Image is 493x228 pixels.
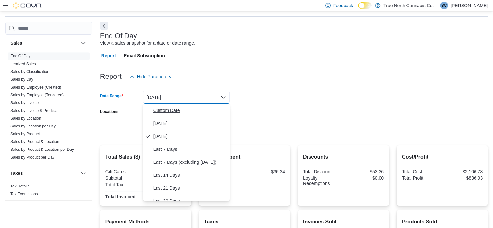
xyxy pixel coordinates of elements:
[100,109,119,114] label: Locations
[440,2,448,9] div: Sam Connors
[105,153,186,161] h2: Total Sales ($)
[10,132,40,136] a: Sales by Product
[443,175,483,181] div: $836.93
[345,175,384,181] div: $0.00
[10,77,33,82] a: Sales by Day
[153,158,227,166] span: Last 7 Days (excluding [DATE])
[105,194,135,199] strong: Total Invoiced
[10,170,78,176] button: Taxes
[333,2,353,9] span: Feedback
[402,153,483,161] h2: Cost/Profit
[10,69,49,74] a: Sales by Classification
[10,85,61,90] a: Sales by Employee (Created)
[10,40,78,46] button: Sales
[451,2,488,9] p: [PERSON_NAME]
[10,147,74,152] a: Sales by Product & Location per Day
[153,171,227,179] span: Last 14 Days
[10,54,30,59] span: End Of Day
[303,175,342,186] div: Loyalty Redemptions
[345,169,384,174] div: -$53.36
[10,191,38,197] span: Tax Exemptions
[10,93,64,97] a: Sales by Employee (Tendered)
[402,218,483,226] h2: Products Sold
[79,169,87,177] button: Taxes
[10,124,56,128] a: Sales by Location per Day
[153,106,227,114] span: Custom Date
[10,192,38,196] a: Tax Exemptions
[10,100,39,105] span: Sales by Invoice
[5,182,92,200] div: Taxes
[204,153,285,161] h2: Average Spent
[5,52,92,164] div: Sales
[10,92,64,98] span: Sales by Employee (Tendered)
[105,218,186,226] h2: Payment Methods
[10,40,22,46] h3: Sales
[10,124,56,129] span: Sales by Location per Day
[143,104,230,201] div: Select listbox
[127,70,174,83] button: Hide Parameters
[10,184,29,188] a: Tax Details
[10,62,36,66] a: Itemized Sales
[10,61,36,66] span: Itemized Sales
[10,131,40,137] span: Sales by Product
[303,218,384,226] h2: Invoices Sold
[402,169,441,174] div: Total Cost
[100,22,108,30] button: Next
[246,169,285,174] div: $36.34
[100,73,122,80] h3: Report
[10,184,29,189] span: Tax Details
[436,2,438,9] p: |
[153,184,227,192] span: Last 21 Days
[10,170,23,176] h3: Taxes
[153,197,227,205] span: Last 30 Days
[10,101,39,105] a: Sales by Invoice
[105,169,145,174] div: Gift Cards
[10,155,54,160] a: Sales by Product per Day
[101,49,116,62] span: Report
[204,218,285,226] h2: Taxes
[153,119,227,127] span: [DATE]
[100,40,195,47] div: View a sales snapshot for a date or date range.
[441,2,447,9] span: SC
[100,32,137,40] h3: End Of Day
[153,145,227,153] span: Last 7 Days
[105,175,145,181] div: Subtotal
[79,39,87,47] button: Sales
[443,169,483,174] div: $2,106.78
[358,2,372,9] input: Dark Mode
[124,49,165,62] span: Email Subscription
[303,153,384,161] h2: Discounts
[383,2,434,9] p: True North Cannabis Co.
[13,2,42,9] img: Cova
[105,182,145,187] div: Total Tax
[402,175,441,181] div: Total Profit
[10,54,30,58] a: End Of Day
[100,93,123,99] label: Date Range
[10,116,41,121] a: Sales by Location
[143,91,230,104] button: [DATE]
[10,108,57,113] a: Sales by Invoice & Product
[153,132,227,140] span: [DATE]
[303,169,342,174] div: Total Discount
[10,139,59,144] a: Sales by Product & Location
[137,73,171,80] span: Hide Parameters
